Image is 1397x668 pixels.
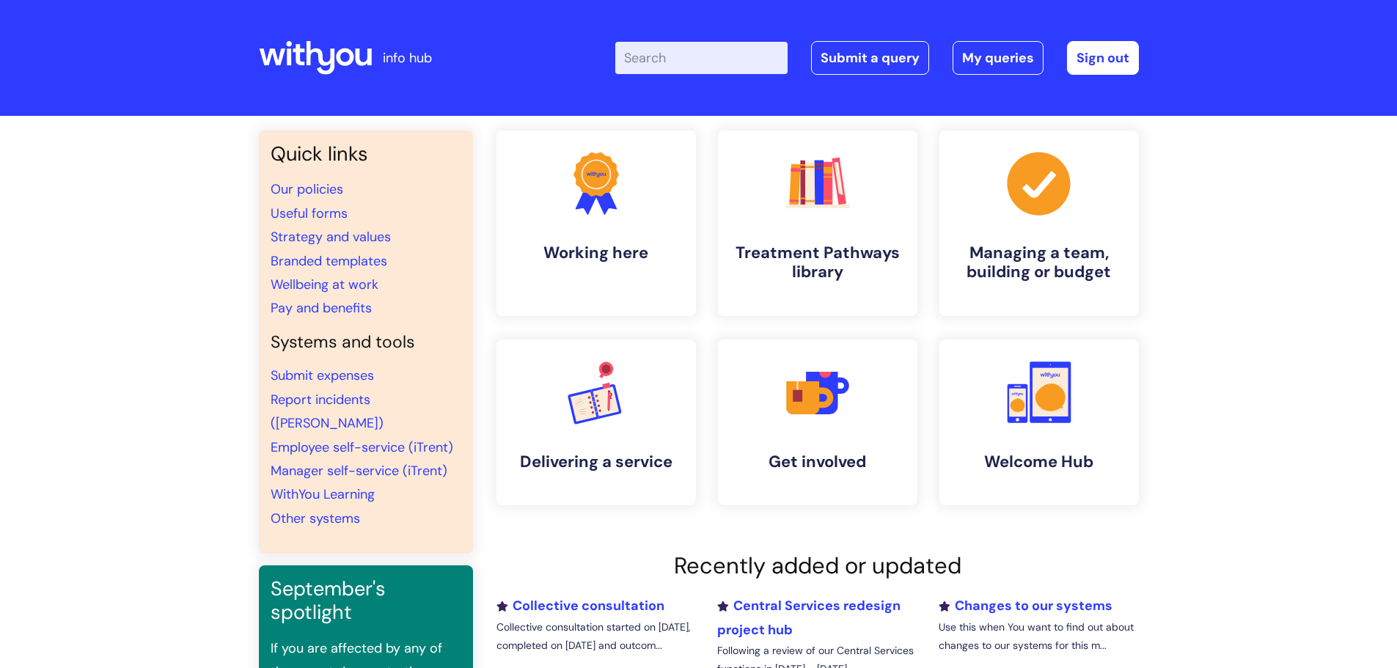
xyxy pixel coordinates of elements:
[271,180,343,198] a: Our policies
[496,618,696,655] p: Collective consultation started on [DATE], completed on [DATE] and outcom...
[383,46,432,70] p: info hub
[615,41,1139,75] div: | -
[939,597,1112,614] a: Changes to our systems
[271,577,461,625] h3: September's spotlight
[939,618,1138,655] p: Use this when You want to find out about changes to our systems for this m...
[271,205,348,222] a: Useful forms
[271,228,391,246] a: Strategy and values
[718,131,917,316] a: Treatment Pathways library
[951,452,1127,471] h4: Welcome Hub
[271,485,375,503] a: WithYou Learning
[271,462,447,480] a: Manager self-service (iTrent)
[508,243,684,263] h4: Working here
[718,339,917,505] a: Get involved
[271,252,387,270] a: Branded templates
[271,332,461,353] h4: Systems and tools
[271,276,378,293] a: Wellbeing at work
[496,597,664,614] a: Collective consultation
[271,142,461,166] h3: Quick links
[811,41,929,75] a: Submit a query
[271,299,372,317] a: Pay and benefits
[496,552,1139,579] h2: Recently added or updated
[271,391,384,432] a: Report incidents ([PERSON_NAME])
[271,367,374,384] a: Submit expenses
[496,339,696,505] a: Delivering a service
[939,131,1139,316] a: Managing a team, building or budget
[953,41,1044,75] a: My queries
[939,339,1139,505] a: Welcome Hub
[496,131,696,316] a: Working here
[508,452,684,471] h4: Delivering a service
[951,243,1127,282] h4: Managing a team, building or budget
[271,438,453,456] a: Employee self-service (iTrent)
[271,510,360,527] a: Other systems
[717,597,901,638] a: Central Services redesign project hub
[1067,41,1139,75] a: Sign out
[615,42,788,74] input: Search
[730,243,906,282] h4: Treatment Pathways library
[730,452,906,471] h4: Get involved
